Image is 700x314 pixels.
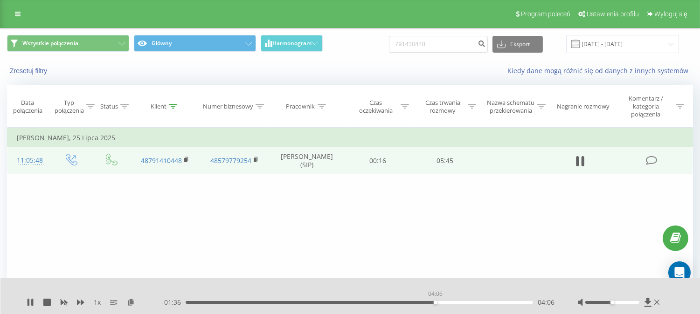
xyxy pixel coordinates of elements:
div: Komentarz / kategoria połączenia [619,95,673,118]
span: 04:06 [538,298,554,307]
span: - 01:36 [162,298,186,307]
div: Accessibility label [610,300,614,304]
div: Numer biznesowy [203,102,253,110]
td: 05:45 [411,147,478,174]
button: Główny [134,35,256,52]
span: Harmonogram [272,40,312,47]
div: 11:05:48 [17,151,41,170]
button: Eksport [492,36,543,53]
span: Program poleceń [521,10,570,18]
span: 1 x [94,298,101,307]
div: Czas trwania rozmowy [420,99,465,115]
div: 04:06 [426,287,444,300]
div: Nazwa schematu przekierowania [487,99,535,115]
div: Accessibility label [434,300,437,304]
span: Wszystkie połączenia [22,40,78,47]
button: Wszystkie połączenia [7,35,129,52]
div: Typ połączenia [55,99,84,115]
a: 48579779254 [210,156,251,165]
a: Kiedy dane mogą różnić się od danych z innych systemów [507,66,693,75]
span: Wyloguj się [654,10,687,18]
td: [PERSON_NAME] (SIP) [270,147,345,174]
div: Pracownik [286,102,315,110]
button: Harmonogram [261,35,323,52]
div: Klient [151,102,166,110]
div: Open Intercom Messenger [668,261,691,284]
div: Czas oczekiwania [353,99,399,115]
button: Zresetuj filtry [7,67,52,75]
span: Ustawienia profilu [587,10,639,18]
div: Status [100,102,118,110]
div: Nagranie rozmowy [557,102,610,110]
a: 48791410448 [141,156,182,165]
td: 00:16 [345,147,412,174]
td: [PERSON_NAME], 25 Lipca 2025 [7,129,693,147]
input: Wyszukiwanie według numeru [389,36,488,53]
div: Data połączenia [7,99,48,115]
